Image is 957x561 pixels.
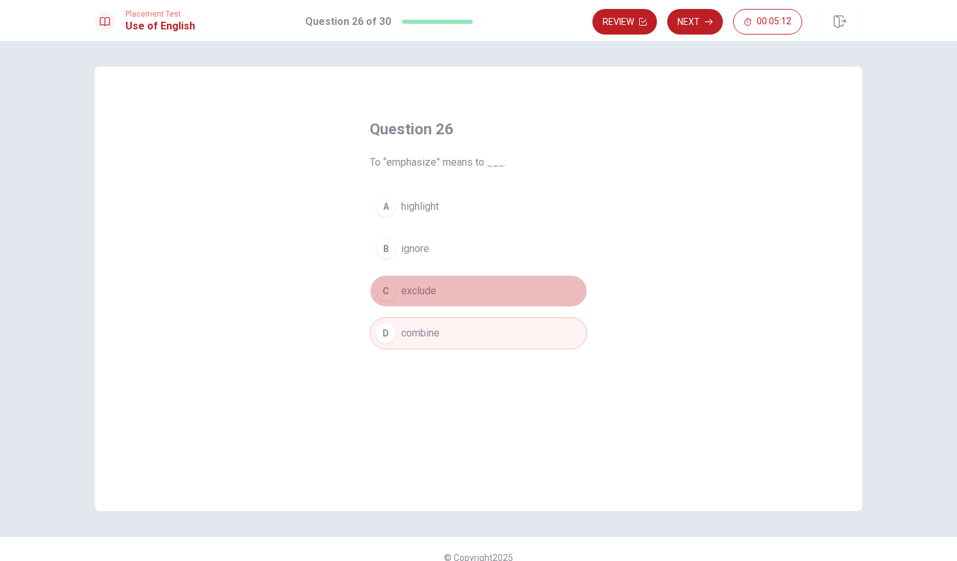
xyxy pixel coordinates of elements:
div: B [376,239,396,259]
span: combine [401,326,439,341]
h1: Use of English [125,19,195,34]
button: Next [667,9,723,35]
div: D [376,323,396,344]
span: ignore [401,241,429,257]
h4: Question 26 [370,119,587,139]
button: Review [592,9,657,35]
div: A [376,196,396,217]
span: highlight [401,199,439,214]
button: Cexclude [370,275,587,307]
h1: Question 26 of 30 [305,14,391,29]
button: Bignore [370,233,587,265]
div: C [376,281,396,301]
button: 00:05:12 [733,9,802,35]
span: exclude [401,283,436,299]
span: Placement Test [125,10,195,19]
button: Ahighlight [370,191,587,223]
span: 00:05:12 [757,17,791,27]
span: To “emphasize” means to ___. [370,155,587,170]
button: Dcombine [370,317,587,349]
